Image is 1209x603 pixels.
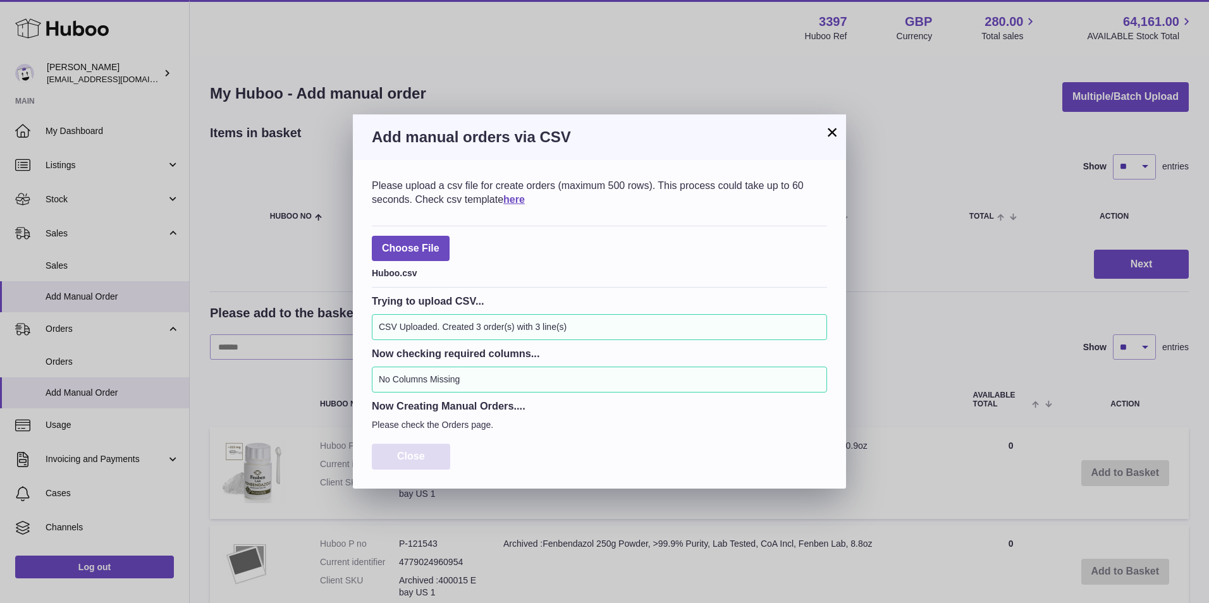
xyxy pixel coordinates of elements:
button: × [825,125,840,140]
h3: Trying to upload CSV... [372,294,827,308]
span: Choose File [372,236,450,262]
div: CSV Uploaded. Created 3 order(s) with 3 line(s) [372,314,827,340]
div: Huboo.csv [372,264,827,279]
span: Close [397,451,425,461]
p: Please check the Orders page. [372,419,827,431]
h3: Add manual orders via CSV [372,127,827,147]
div: Please upload a csv file for create orders (maximum 500 rows). This process could take up to 60 s... [372,179,827,206]
h3: Now Creating Manual Orders.... [372,399,827,413]
div: No Columns Missing [372,367,827,393]
a: here [503,194,525,205]
button: Close [372,444,450,470]
h3: Now checking required columns... [372,346,827,360]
